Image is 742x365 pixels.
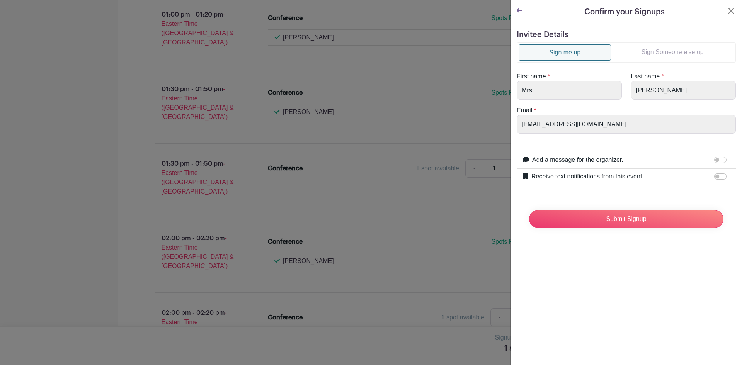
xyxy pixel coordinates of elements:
label: Receive text notifications from this event. [531,172,644,181]
label: Last name [631,72,660,81]
input: Submit Signup [529,210,723,228]
button: Close [727,6,736,15]
label: First name [517,72,546,81]
label: Email [517,106,532,115]
h5: Invitee Details [517,30,736,39]
a: Sign Someone else up [611,44,734,60]
label: Add a message for the organizer. [532,155,623,165]
h5: Confirm your Signups [584,6,665,18]
a: Sign me up [519,44,611,61]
